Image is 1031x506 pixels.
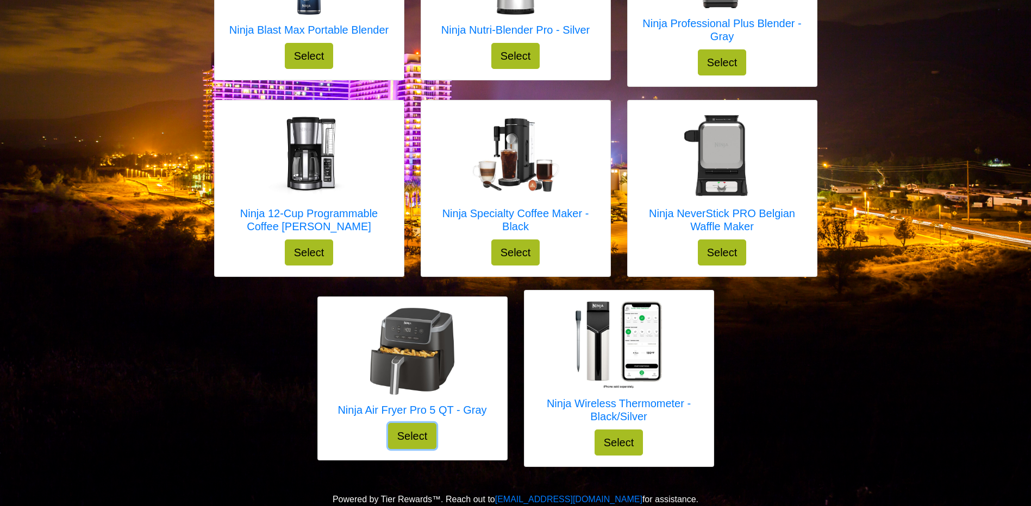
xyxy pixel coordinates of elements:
a: [EMAIL_ADDRESS][DOMAIN_NAME] [495,495,642,504]
a: Ninja Specialty Coffee Maker - Black Ninja Specialty Coffee Maker - Black [432,111,599,239]
button: Select [388,423,437,449]
img: Ninja 12-Cup Programmable Coffee Brewer [266,111,353,198]
button: Select [595,429,643,456]
button: Select [698,239,747,265]
a: Ninja 12-Cup Programmable Coffee Brewer Ninja 12-Cup Programmable Coffee [PERSON_NAME] [226,111,393,239]
h5: Ninja Nutri-Blender Pro - Silver [441,23,590,36]
button: Select [285,43,334,69]
h5: Ninja 12-Cup Programmable Coffee [PERSON_NAME] [226,207,393,233]
h5: Ninja NeverStick PRO Belgian Waffle Maker [639,207,806,233]
span: Powered by Tier Rewards™. Reach out to for assistance. [333,495,698,504]
img: Ninja Specialty Coffee Maker - Black [472,118,559,192]
a: Ninja NeverStick PRO Belgian Waffle Maker Ninja NeverStick PRO Belgian Waffle Maker [639,111,806,239]
button: Select [285,239,334,265]
h5: Ninja Air Fryer Pro 5 QT - Gray [338,403,486,416]
button: Select [491,239,540,265]
img: Ninja Air Fryer Pro 5 QT - Gray [368,308,455,395]
h5: Ninja Blast Max Portable Blender [229,23,389,36]
h5: Ninja Wireless Thermometer - Black/Silver [535,397,703,423]
button: Select [698,49,747,75]
a: Ninja Air Fryer Pro 5 QT - Gray Ninja Air Fryer Pro 5 QT - Gray [338,308,486,423]
a: Ninja Wireless Thermometer - Black/Silver Ninja Wireless Thermometer - Black/Silver [535,301,703,429]
button: Select [491,43,540,69]
h5: Ninja Professional Plus Blender - Gray [639,17,806,43]
img: Ninja Wireless Thermometer - Black/Silver [576,301,663,388]
h5: Ninja Specialty Coffee Maker - Black [432,207,599,233]
img: Ninja NeverStick PRO Belgian Waffle Maker [679,111,766,198]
